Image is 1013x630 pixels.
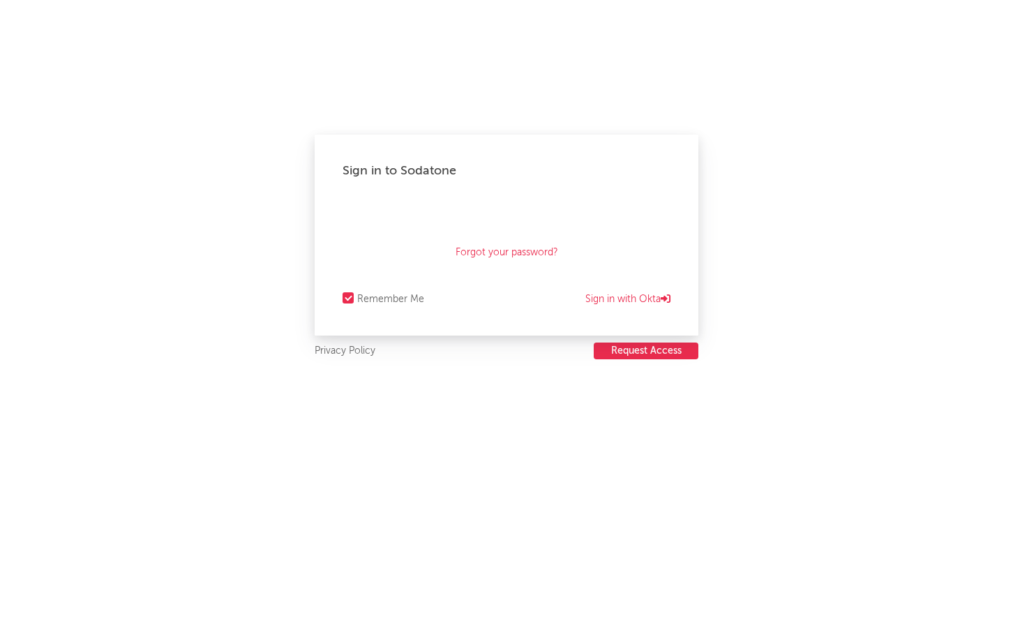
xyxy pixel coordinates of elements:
[315,343,375,360] a: Privacy Policy
[594,343,698,359] button: Request Access
[357,291,424,308] div: Remember Me
[585,291,670,308] a: Sign in with Okta
[594,343,698,360] a: Request Access
[343,163,670,179] div: Sign in to Sodatone
[456,244,558,261] a: Forgot your password?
